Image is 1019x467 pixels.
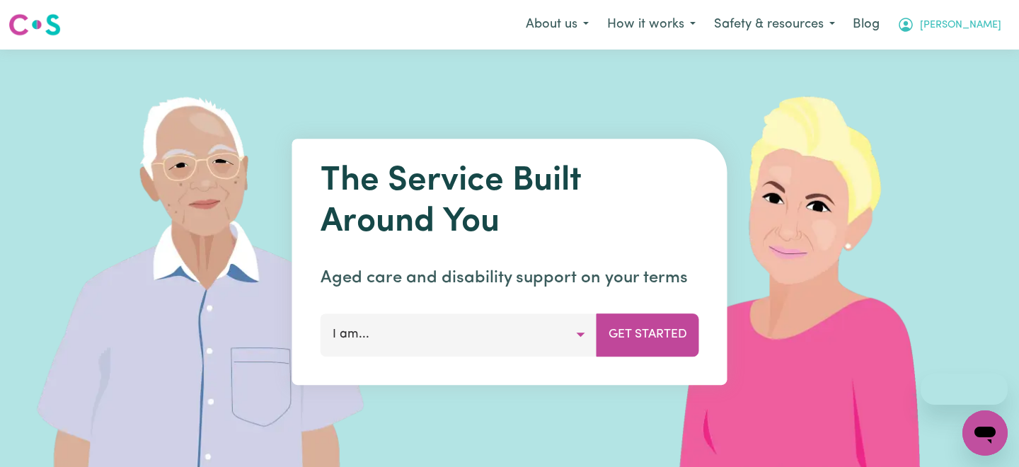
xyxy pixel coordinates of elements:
p: Aged care and disability support on your terms [321,265,699,291]
button: My Account [888,10,1011,40]
a: Careseekers logo [8,8,61,41]
img: Careseekers logo [8,12,61,38]
button: I am... [321,313,597,356]
span: [PERSON_NAME] [920,18,1001,33]
h1: The Service Built Around You [321,161,699,243]
button: About us [517,10,598,40]
button: How it works [598,10,705,40]
iframe: Button to launch messaging window [962,410,1008,456]
a: Blog [844,9,888,40]
iframe: Message from company [921,374,1008,405]
button: Get Started [597,313,699,356]
button: Safety & resources [705,10,844,40]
